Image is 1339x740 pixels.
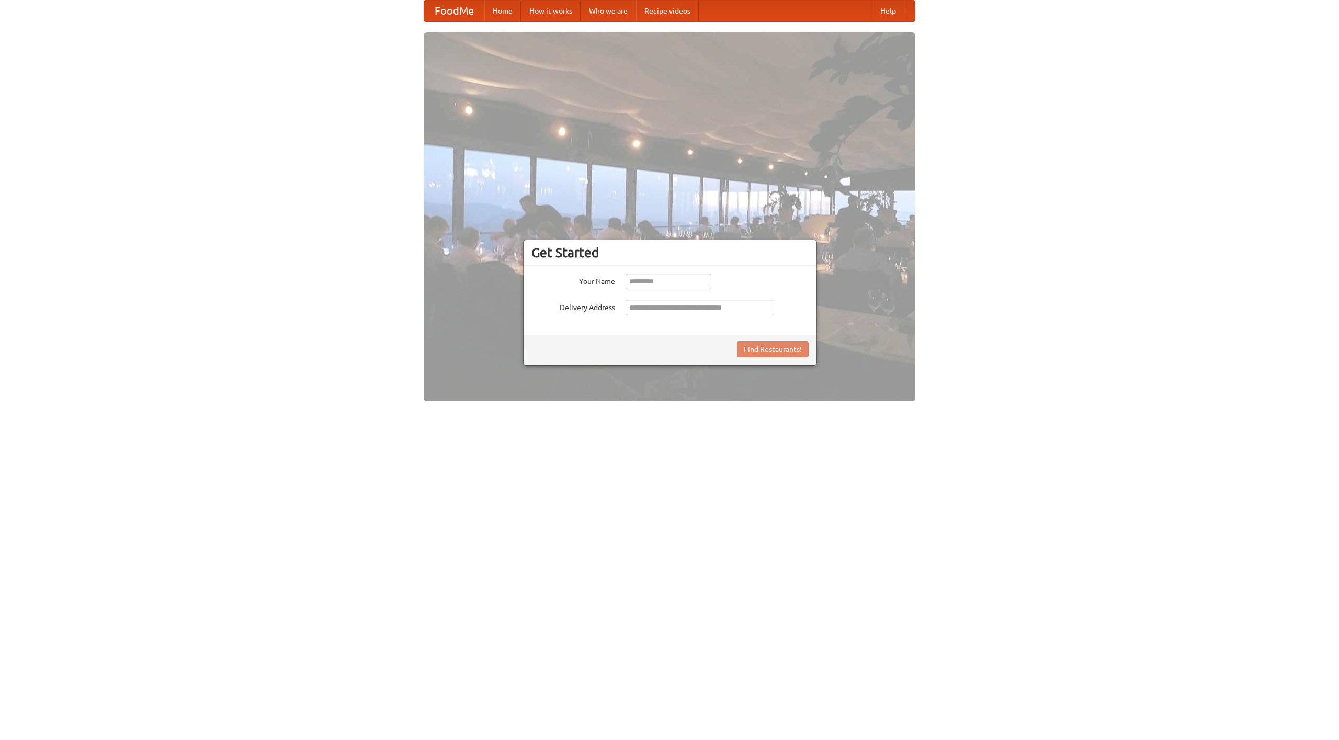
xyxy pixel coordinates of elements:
a: Recipe videos [636,1,699,21]
label: Your Name [531,274,615,287]
a: Who we are [581,1,636,21]
a: How it works [521,1,581,21]
a: FoodMe [424,1,484,21]
a: Help [872,1,904,21]
a: Home [484,1,521,21]
label: Delivery Address [531,300,615,313]
h3: Get Started [531,245,809,260]
button: Find Restaurants! [737,341,809,357]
